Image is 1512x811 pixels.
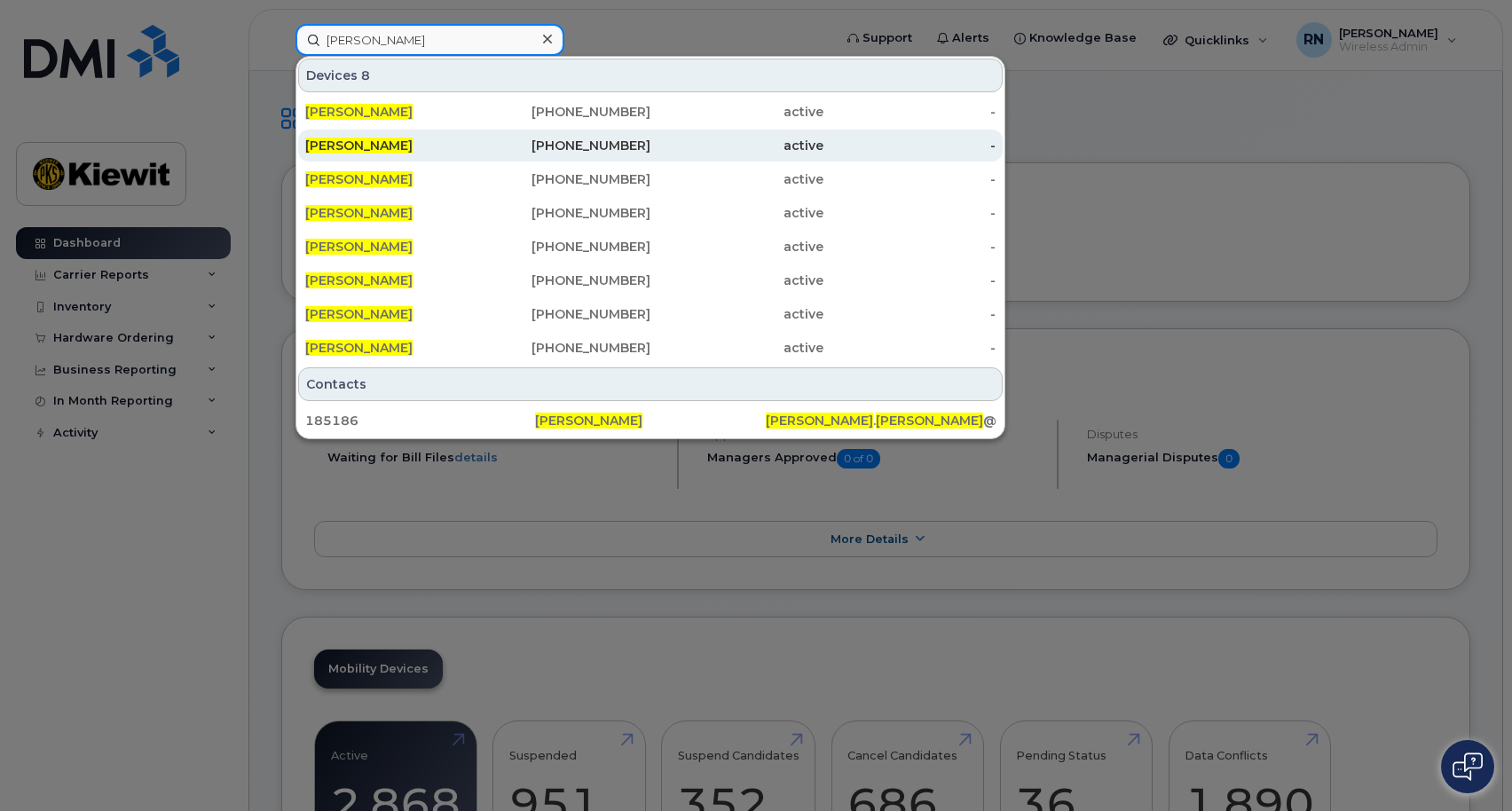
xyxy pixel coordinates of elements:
div: [PHONE_NUMBER] [478,238,651,256]
a: 185186[PERSON_NAME][PERSON_NAME].[PERSON_NAME]@[PERSON_NAME][DOMAIN_NAME] [298,405,1003,437]
img: Open chat [1453,752,1483,781]
span: [PERSON_NAME] [305,205,413,221]
div: [PHONE_NUMBER] [478,204,651,222]
a: [PERSON_NAME][PHONE_NUMBER]active- [298,197,1003,229]
div: active [650,103,823,121]
div: - [823,204,996,222]
div: - [823,103,996,121]
div: . @[PERSON_NAME][DOMAIN_NAME] [766,412,996,429]
span: [PERSON_NAME] [766,413,873,429]
div: - [823,238,996,256]
a: [PERSON_NAME][PHONE_NUMBER]active- [298,332,1003,364]
div: - [823,272,996,289]
span: [PERSON_NAME] [305,171,413,187]
span: [PERSON_NAME] [305,239,413,255]
div: - [823,339,996,357]
div: Contacts [298,367,1003,401]
div: active [650,204,823,222]
div: [PHONE_NUMBER] [478,170,651,188]
a: [PERSON_NAME][PHONE_NUMBER]active- [298,96,1003,128]
div: [PHONE_NUMBER] [478,272,651,289]
div: - [823,305,996,323]
span: [PERSON_NAME] [305,340,413,356]
span: [PERSON_NAME] [305,306,413,322]
span: [PERSON_NAME] [305,104,413,120]
div: active [650,238,823,256]
div: [PHONE_NUMBER] [478,103,651,121]
div: active [650,305,823,323]
div: active [650,272,823,289]
div: active [650,137,823,154]
div: active [650,170,823,188]
div: [PHONE_NUMBER] [478,339,651,357]
div: - [823,170,996,188]
a: [PERSON_NAME][PHONE_NUMBER]active- [298,231,1003,263]
div: - [823,137,996,154]
a: [PERSON_NAME][PHONE_NUMBER]active- [298,298,1003,330]
div: 185186 [305,412,535,429]
div: Devices [298,59,1003,92]
div: [PHONE_NUMBER] [478,137,651,154]
a: [PERSON_NAME][PHONE_NUMBER]active- [298,130,1003,161]
a: [PERSON_NAME][PHONE_NUMBER]active- [298,264,1003,296]
span: [PERSON_NAME] [305,138,413,154]
span: [PERSON_NAME] [535,413,642,429]
div: active [650,339,823,357]
div: [PHONE_NUMBER] [478,305,651,323]
span: [PERSON_NAME] [305,272,413,288]
span: [PERSON_NAME] [876,413,983,429]
span: 8 [361,67,370,84]
a: [PERSON_NAME][PHONE_NUMBER]active- [298,163,1003,195]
